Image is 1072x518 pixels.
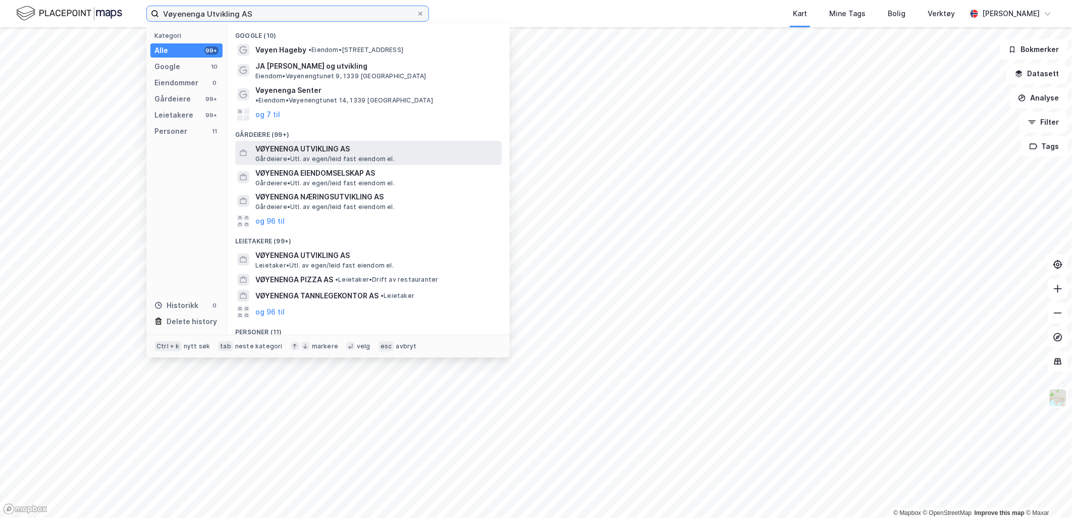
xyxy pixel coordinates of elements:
[379,341,394,351] div: esc
[255,203,395,211] span: Gårdeiere • Utl. av egen/leid fast eiendom el.
[154,109,193,121] div: Leietakere
[210,301,219,309] div: 0
[381,292,414,300] span: Leietaker
[1000,39,1068,60] button: Bokmerker
[923,509,972,516] a: OpenStreetMap
[357,342,370,350] div: velg
[1022,470,1072,518] iframe: Chat Widget
[227,123,510,141] div: Gårdeiere (99+)
[928,8,955,20] div: Verktøy
[1009,88,1068,108] button: Analyse
[255,191,498,203] span: VØYENENGA NÆRINGSUTVIKLING AS
[829,8,866,20] div: Mine Tags
[3,503,47,515] a: Mapbox homepage
[167,316,217,328] div: Delete history
[255,290,379,302] span: VØYENENGA TANNLEGEKONTOR AS
[312,342,338,350] div: markere
[204,111,219,119] div: 99+
[335,276,338,283] span: •
[154,61,180,73] div: Google
[308,46,403,54] span: Eiendom • [STREET_ADDRESS]
[255,155,395,163] span: Gårdeiere • Utl. av egen/leid fast eiendom el.
[210,63,219,71] div: 10
[335,276,438,284] span: Leietaker • Drift av restauranter
[1021,136,1068,157] button: Tags
[255,274,333,286] span: VØYENENGA PIZZA AS
[255,84,321,96] span: Vøyenenga Senter
[255,215,285,227] button: og 96 til
[975,509,1025,516] a: Improve this map
[255,179,395,187] span: Gårdeiere • Utl. av egen/leid fast eiendom el.
[154,125,187,137] div: Personer
[255,60,498,72] span: JA [PERSON_NAME] og utvikling
[255,96,433,105] span: Eiendom • Vøyenengtunet 14, 1339 [GEOGRAPHIC_DATA]
[793,8,807,20] div: Kart
[204,95,219,103] div: 99+
[1020,112,1068,132] button: Filter
[154,93,191,105] div: Gårdeiere
[204,46,219,55] div: 99+
[154,77,198,89] div: Eiendommer
[184,342,210,350] div: nytt søk
[159,6,416,21] input: Søk på adresse, matrikkel, gårdeiere, leietakere eller personer
[308,46,311,54] span: •
[255,143,498,155] span: VØYENENGA UTVIKLING AS
[255,96,258,104] span: •
[255,306,285,318] button: og 96 til
[154,299,198,312] div: Historikk
[381,292,384,299] span: •
[218,341,233,351] div: tab
[255,167,498,179] span: VØYENENGA EIENDOMSELSKAP AS
[888,8,905,20] div: Bolig
[255,44,306,56] span: Vøyen Hageby
[982,8,1040,20] div: [PERSON_NAME]
[255,72,426,80] span: Eiendom • Vøyenengtunet 9, 1339 [GEOGRAPHIC_DATA]
[396,342,416,350] div: avbryt
[255,109,280,121] button: og 7 til
[1048,388,1067,407] img: Z
[16,5,122,22] img: logo.f888ab2527a4732fd821a326f86c7f29.svg
[227,229,510,247] div: Leietakere (99+)
[154,32,223,39] div: Kategori
[255,262,394,270] span: Leietaker • Utl. av egen/leid fast eiendom el.
[210,79,219,87] div: 0
[227,320,510,338] div: Personer (11)
[893,509,921,516] a: Mapbox
[210,127,219,135] div: 11
[235,342,283,350] div: neste kategori
[227,24,510,42] div: Google (10)
[1006,64,1068,84] button: Datasett
[154,341,182,351] div: Ctrl + k
[154,44,168,57] div: Alle
[255,249,498,262] span: VØYENENGA UTVIKLING AS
